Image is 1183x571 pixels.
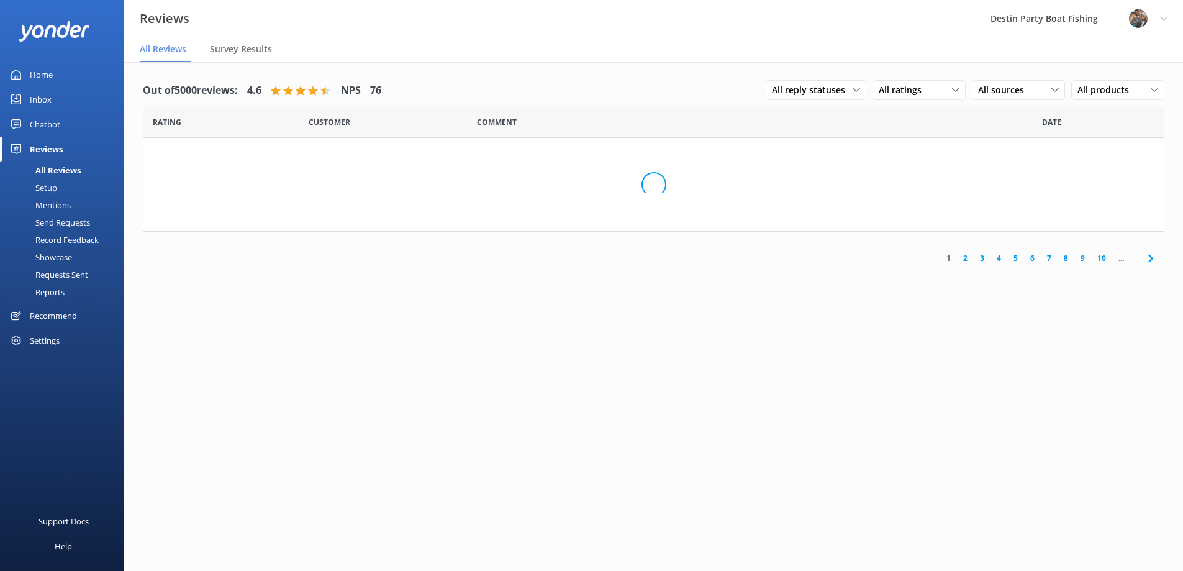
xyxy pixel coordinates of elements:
[30,137,63,162] div: Reviews
[7,266,88,283] div: Requests Sent
[772,83,853,97] span: All reply statuses
[990,252,1007,264] a: 4
[1129,9,1148,28] img: 250-1666038197.jpg
[7,283,124,301] a: Reports
[7,179,124,196] a: Setup
[39,509,89,534] div: Support Docs
[1091,252,1112,264] a: 10
[974,252,990,264] a: 3
[477,116,517,128] span: Question
[1112,252,1130,264] span: ...
[140,9,189,29] h3: Reviews
[7,196,71,214] div: Mentions
[153,116,181,128] span: Date
[1058,252,1074,264] a: 8
[7,283,65,301] div: Reports
[7,214,124,231] a: Send Requests
[1041,252,1058,264] a: 7
[957,252,974,264] a: 2
[140,43,186,55] span: All Reviews
[7,162,124,179] a: All Reviews
[247,83,261,99] h4: 4.6
[30,62,53,87] div: Home
[210,43,272,55] span: Survey Results
[940,252,957,264] a: 1
[1007,252,1024,264] a: 5
[7,179,57,196] div: Setup
[30,112,60,137] div: Chatbot
[7,266,124,283] a: Requests Sent
[341,83,361,99] h4: NPS
[19,21,90,42] img: yonder-white-logo.png
[30,87,52,112] div: Inbox
[7,231,124,249] a: Record Feedback
[1042,116,1061,128] span: Date
[30,328,60,353] div: Settings
[978,83,1031,97] span: All sources
[7,231,99,249] div: Record Feedback
[7,196,124,214] a: Mentions
[879,83,929,97] span: All ratings
[55,534,72,559] div: Help
[7,249,72,266] div: Showcase
[30,303,77,328] div: Recommend
[7,214,90,231] div: Send Requests
[1024,252,1041,264] a: 6
[370,83,381,99] h4: 76
[309,116,350,128] span: Date
[143,83,238,99] h4: Out of 5000 reviews:
[1074,252,1091,264] a: 9
[1077,83,1136,97] span: All products
[7,249,124,266] a: Showcase
[7,162,81,179] div: All Reviews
